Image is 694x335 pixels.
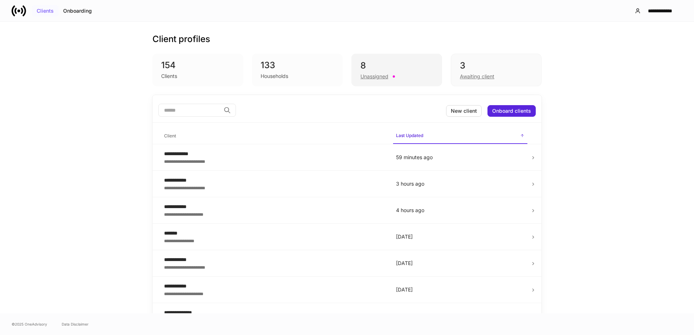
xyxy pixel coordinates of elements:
div: Onboard clients [492,108,531,113]
h6: Client [164,132,176,139]
p: 3 hours ago [396,180,524,187]
p: 59 minutes ago [396,154,524,161]
button: Onboarding [58,5,97,17]
p: [DATE] [396,286,524,293]
span: Last Updated [393,128,527,144]
div: 3Awaiting client [451,54,542,86]
p: 4 hours ago [396,207,524,214]
div: 154 [161,59,234,71]
span: © 2025 OneAdvisory [12,321,47,327]
div: Households [261,73,288,80]
button: New client [446,105,482,117]
div: Clients [37,8,54,13]
a: Data Disclaimer [62,321,89,327]
button: Clients [32,5,58,17]
div: Awaiting client [460,73,494,80]
p: [DATE] [396,313,524,320]
div: Unassigned [360,73,388,80]
p: [DATE] [396,260,524,267]
div: Onboarding [63,8,92,13]
div: 3 [460,60,532,71]
div: New client [451,108,477,113]
div: 133 [261,59,334,71]
div: 8 [360,60,433,71]
div: Clients [161,73,177,80]
div: 8Unassigned [351,54,442,86]
p: [DATE] [396,233,524,240]
h3: Client profiles [152,33,210,45]
span: Client [161,129,387,144]
h6: Last Updated [396,132,423,139]
button: Onboard clients [487,105,536,117]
